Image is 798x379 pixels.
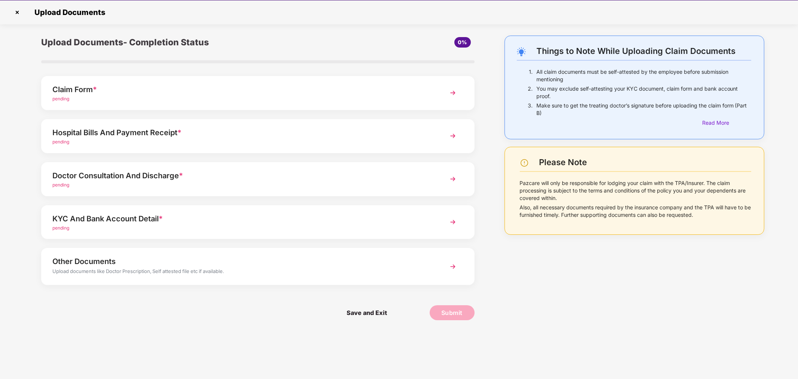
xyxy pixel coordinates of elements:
img: svg+xml;base64,PHN2ZyBpZD0iV2FybmluZ18tXzI0eDI0IiBkYXRhLW5hbWU9Ildhcm5pbmcgLSAyNHgyNCIgeG1sbnM9Im... [520,158,529,167]
span: pending [52,225,69,231]
img: svg+xml;base64,PHN2ZyBpZD0iTmV4dCIgeG1sbnM9Imh0dHA6Ly93d3cudzMub3JnLzIwMDAvc3ZnIiB3aWR0aD0iMzYiIG... [446,129,460,143]
div: Claim Form [52,84,429,95]
p: All claim documents must be self-attested by the employee before submission mentioning [536,68,751,83]
div: Doctor Consultation And Discharge [52,170,429,182]
div: Please Note [539,157,751,167]
img: svg+xml;base64,PHN2ZyBpZD0iTmV4dCIgeG1sbnM9Imh0dHA6Ly93d3cudzMub3JnLzIwMDAvc3ZnIiB3aWR0aD0iMzYiIG... [446,260,460,273]
div: Upload documents like Doctor Prescription, Self attested file etc if available. [52,267,429,277]
div: Upload Documents- Completion Status [41,36,330,49]
p: Make sure to get the treating doctor’s signature before uploading the claim form (Part B) [536,102,751,117]
div: Hospital Bills And Payment Receipt [52,127,429,139]
span: pending [52,96,69,101]
p: Also, all necessary documents required by the insurance company and the TPA will have to be furni... [520,204,752,219]
p: Pazcare will only be responsible for lodging your claim with the TPA/Insurer. The claim processin... [520,179,752,202]
span: Upload Documents [27,8,109,17]
div: Things to Note While Uploading Claim Documents [536,46,751,56]
span: 0% [458,39,467,45]
img: svg+xml;base64,PHN2ZyBpZD0iTmV4dCIgeG1sbnM9Imh0dHA6Ly93d3cudzMub3JnLzIwMDAvc3ZnIiB3aWR0aD0iMzYiIG... [446,86,460,100]
div: Read More [702,119,751,127]
p: 2. [528,85,533,100]
p: 3. [528,102,533,117]
img: svg+xml;base64,PHN2ZyB4bWxucz0iaHR0cDovL3d3dy53My5vcmcvMjAwMC9zdmciIHdpZHRoPSIyNC4wOTMiIGhlaWdodD... [517,47,526,56]
button: Submit [430,305,475,320]
p: 1. [529,68,533,83]
div: KYC And Bank Account Detail [52,213,429,225]
span: pending [52,182,69,188]
div: Other Documents [52,255,429,267]
img: svg+xml;base64,PHN2ZyBpZD0iTmV4dCIgeG1sbnM9Imh0dHA6Ly93d3cudzMub3JnLzIwMDAvc3ZnIiB3aWR0aD0iMzYiIG... [446,172,460,186]
span: Save and Exit [339,305,395,320]
p: You may exclude self-attesting your KYC document, claim form and bank account proof. [536,85,751,100]
img: svg+xml;base64,PHN2ZyBpZD0iQ3Jvc3MtMzJ4MzIiIHhtbG5zPSJodHRwOi8vd3d3LnczLm9yZy8yMDAwL3N2ZyIgd2lkdG... [11,6,23,18]
span: pending [52,139,69,145]
img: svg+xml;base64,PHN2ZyBpZD0iTmV4dCIgeG1sbnM9Imh0dHA6Ly93d3cudzMub3JnLzIwMDAvc3ZnIiB3aWR0aD0iMzYiIG... [446,215,460,229]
